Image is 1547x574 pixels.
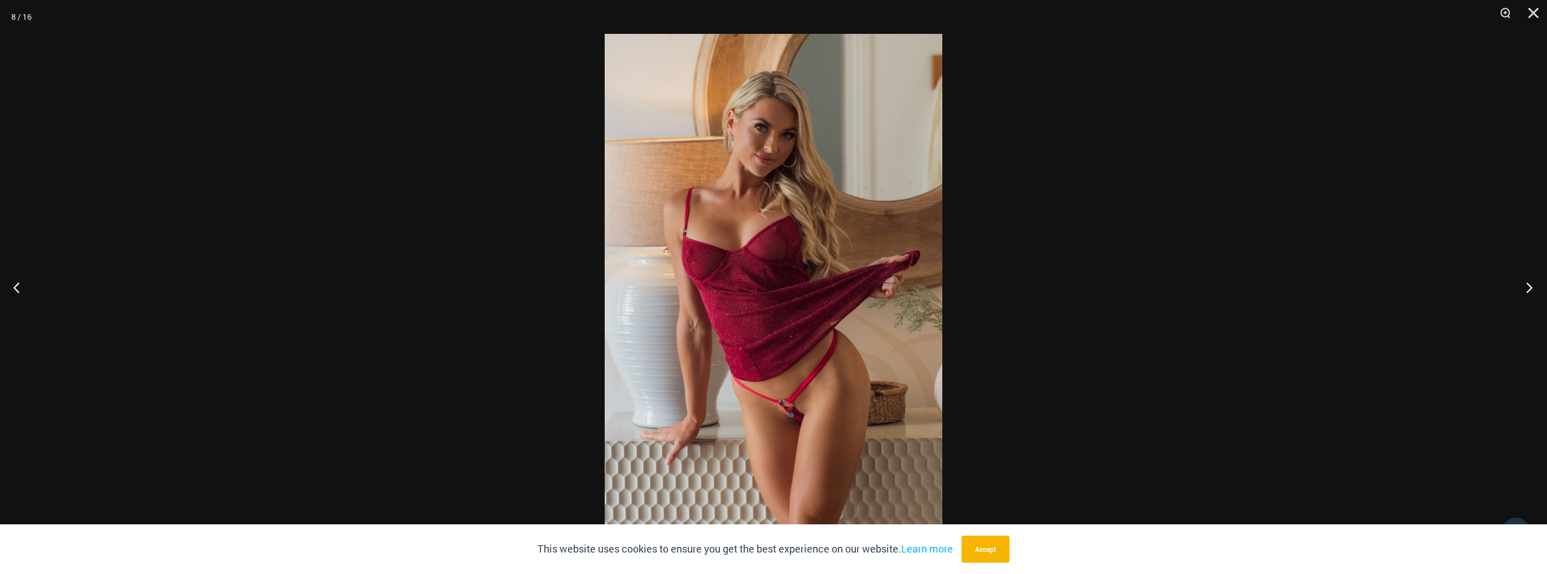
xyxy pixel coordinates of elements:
button: Accept [962,536,1010,563]
a: Learn more [901,542,953,555]
button: Next [1505,259,1547,316]
p: This website uses cookies to ensure you get the best experience on our website. [537,541,953,558]
div: 8 / 16 [11,8,32,25]
img: Guilty Pleasures Red 1260 Slip 689 Micro 01 [605,34,942,540]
